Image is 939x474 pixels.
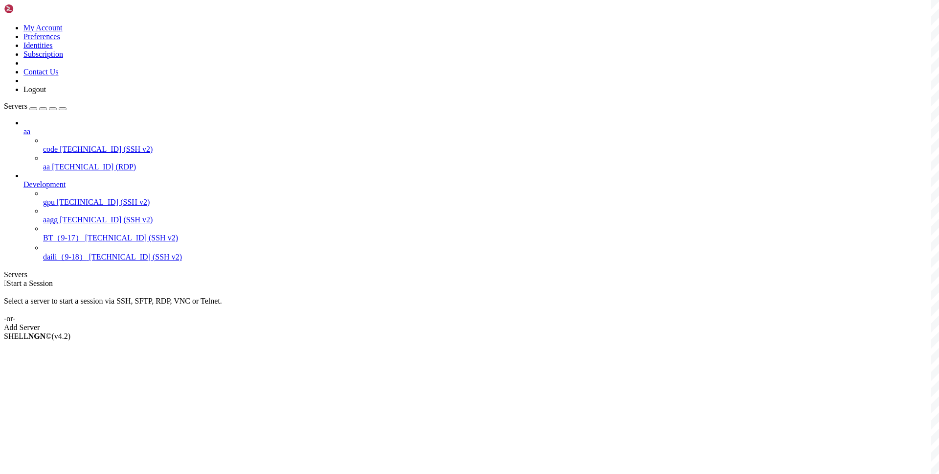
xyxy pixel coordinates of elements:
a: BT（9-17） [TECHNICAL_ID] (SSH v2) [43,233,935,243]
span: BT（9-17） [43,234,83,242]
span: SHELL © [4,332,70,340]
span: gpu [43,198,55,206]
a: aagg [TECHNICAL_ID] (SSH v2) [43,215,935,224]
a: daili（9-18） [TECHNICAL_ID] (SSH v2) [43,252,935,262]
div: Select a server to start a session via SSH, SFTP, RDP, VNC or Telnet. -or- [4,288,935,323]
a: Contact Us [23,68,59,76]
span: 4.2.0 [52,332,71,340]
a: Servers [4,102,67,110]
li: BT（9-17） [TECHNICAL_ID] (SSH v2) [43,224,935,243]
a: Logout [23,85,46,94]
span:  [4,279,7,287]
div: Add Server [4,323,935,332]
a: Identities [23,41,53,49]
a: aa [23,127,935,136]
span: [TECHNICAL_ID] (SSH v2) [57,198,150,206]
span: Start a Session [7,279,53,287]
li: Development [23,171,935,262]
a: Subscription [23,50,63,58]
li: aagg [TECHNICAL_ID] (SSH v2) [43,207,935,224]
span: [TECHNICAL_ID] (SSH v2) [60,215,153,224]
span: code [43,145,58,153]
span: [TECHNICAL_ID] (RDP) [52,163,136,171]
a: My Account [23,24,63,32]
b: NGN [28,332,46,340]
li: code [TECHNICAL_ID] (SSH v2) [43,136,935,154]
span: [TECHNICAL_ID] (SSH v2) [85,234,178,242]
span: daili（9-18） [43,253,87,261]
span: [TECHNICAL_ID] (SSH v2) [60,145,153,153]
a: code [TECHNICAL_ID] (SSH v2) [43,145,935,154]
span: aa [23,127,30,136]
li: gpu [TECHNICAL_ID] (SSH v2) [43,189,935,207]
a: Preferences [23,32,60,41]
a: aa [TECHNICAL_ID] (RDP) [43,163,935,171]
li: aa [23,118,935,171]
div: Servers [4,270,935,279]
span: [TECHNICAL_ID] (SSH v2) [89,253,182,261]
li: daili（9-18） [TECHNICAL_ID] (SSH v2) [43,243,935,262]
span: Servers [4,102,27,110]
li: aa [TECHNICAL_ID] (RDP) [43,154,935,171]
span: aagg [43,215,58,224]
span: Development [23,180,66,189]
a: gpu [TECHNICAL_ID] (SSH v2) [43,198,935,207]
a: Development [23,180,935,189]
span: aa [43,163,50,171]
img: Shellngn [4,4,60,14]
